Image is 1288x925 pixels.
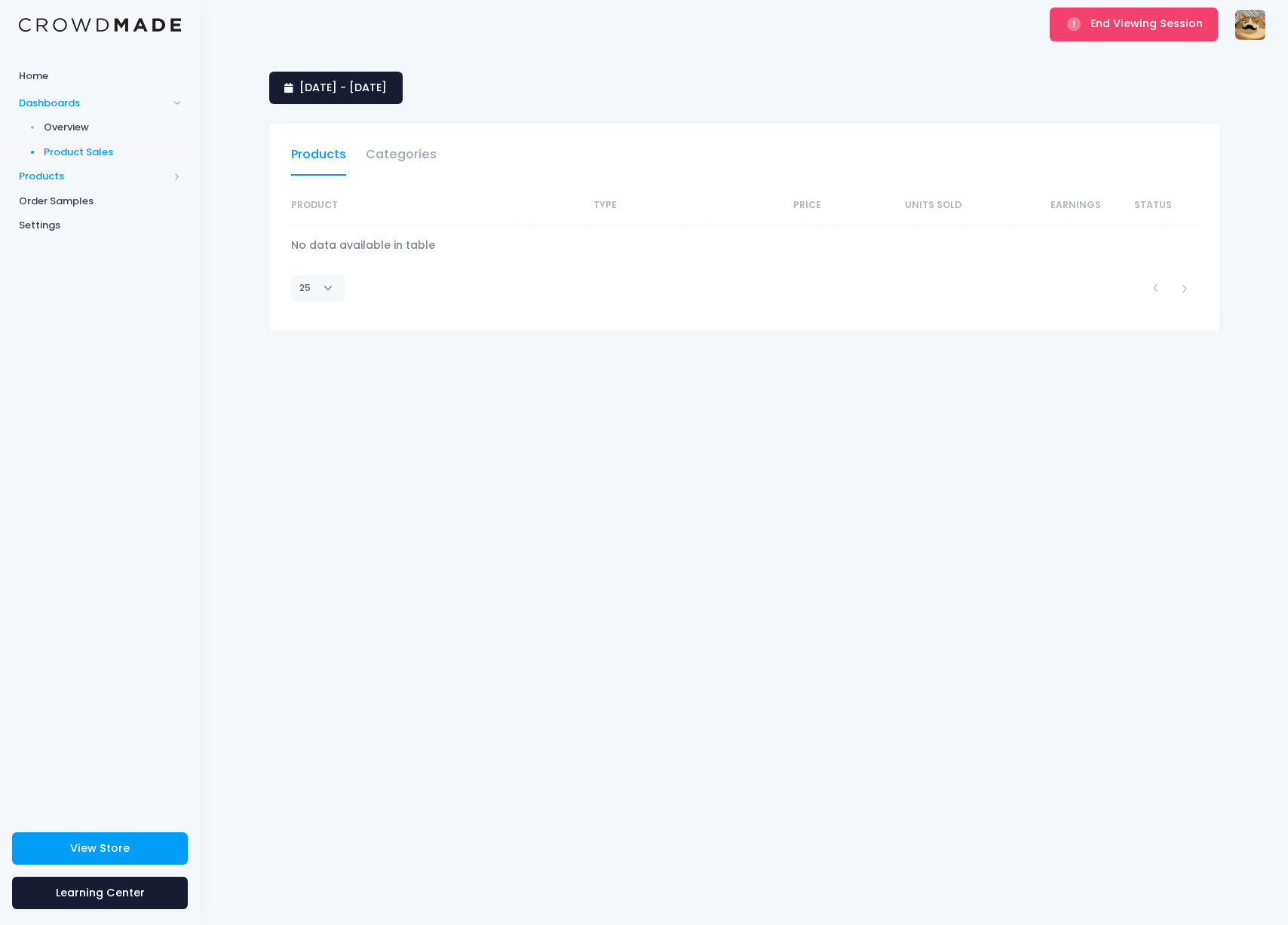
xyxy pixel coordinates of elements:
a: View Store [12,832,188,865]
span: Order Samples [19,194,181,209]
a: Learning Center [12,877,188,909]
button: End Viewing Session [1050,8,1218,41]
a: Products [291,141,346,176]
th: Units Sold: activate to sort column ascending [821,186,961,225]
th: Price: activate to sort column ascending [682,186,822,225]
a: [DATE] - [DATE] [269,72,403,104]
th: Product: activate to sort column ascending [291,186,586,225]
th: Type: activate to sort column ascending [586,186,682,225]
a: Categories [366,141,437,176]
span: Learning Center [56,885,145,900]
span: [DATE] - [DATE] [299,80,387,95]
th: Earnings: activate to sort column ascending [961,186,1102,225]
td: No data available in table [291,225,1198,265]
span: Products [19,169,168,184]
span: End Viewing Session [1090,16,1203,31]
span: Product Sales [44,145,182,160]
span: Settings [19,218,181,233]
span: Overview [44,120,182,135]
span: View Store [70,841,130,856]
img: Logo [19,18,181,32]
span: Home [19,69,181,84]
th: Status: activate to sort column ascending [1101,186,1197,225]
img: User [1235,10,1265,40]
span: Dashboards [19,96,168,111]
